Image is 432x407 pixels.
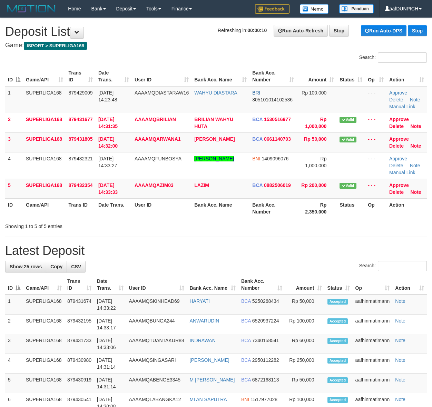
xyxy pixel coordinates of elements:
[98,156,117,168] span: [DATE] 14:33:27
[94,354,126,374] td: [DATE] 14:31:14
[5,374,23,393] td: 5
[98,136,118,149] span: [DATE] 14:32:00
[251,397,277,402] span: Copy 1517977028 to clipboard
[262,156,289,161] span: Copy 1409096076 to clipboard
[190,338,216,343] a: INDRAWAN
[238,275,285,295] th: Bank Acc. Number: activate to sort column ascending
[252,182,263,188] span: BCA
[5,152,23,179] td: 4
[395,318,405,324] a: Note
[5,354,23,374] td: 4
[194,117,233,129] a: BRILIAN WAHYU HUTA
[249,67,297,86] th: Bank Acc. Number: activate to sort column ascending
[410,163,420,168] a: Note
[327,358,348,364] span: Accepted
[365,86,386,113] td: - - -
[241,357,251,363] span: BCA
[378,261,427,271] input: Search:
[194,90,237,96] a: WAHYU DIASTARA
[65,374,94,393] td: 879430919
[135,156,181,161] span: AAAAMQFUNBOSYA
[190,397,227,402] a: MI AN SAPUTRA
[353,315,393,334] td: aafhinmatimann
[327,338,348,344] span: Accepted
[194,156,234,161] a: [PERSON_NAME]
[135,90,189,96] span: AAAAMQDIASTARAW16
[69,117,93,122] span: 879431677
[65,275,94,295] th: Trans ID: activate to sort column ascending
[241,338,251,343] span: BCA
[5,275,23,295] th: ID: activate to sort column descending
[135,117,176,122] span: AAAAMQBRILIAN
[340,117,356,123] span: Valid transaction
[285,354,324,374] td: Rp 250,000
[353,275,393,295] th: Op: activate to sort column ascending
[300,4,329,14] img: Button%20Memo.svg
[389,90,407,96] a: Approve
[252,90,260,96] span: BRI
[264,182,291,188] span: Copy 0882506019 to clipboard
[66,198,96,218] th: Trans ID
[365,67,386,86] th: Op: activate to sort column ascending
[252,318,279,324] span: Copy 6520937224 to clipboard
[5,3,58,14] img: MOTION_logo.png
[302,90,326,96] span: Rp 100,000
[389,156,407,161] a: Approve
[264,136,291,142] span: Copy 0661140703 to clipboard
[5,334,23,354] td: 3
[297,198,337,218] th: Rp 2.350.000
[389,143,404,149] a: Delete
[297,67,337,86] th: Amount: activate to sort column ascending
[327,377,348,383] span: Accepted
[194,182,209,188] a: LAZIM
[23,152,66,179] td: SUPERLIGA168
[365,132,386,152] td: - - -
[187,275,238,295] th: Bank Acc. Name: activate to sort column ascending
[71,264,81,269] span: CSV
[361,25,406,36] a: Run Auto-DPS
[192,198,249,218] th: Bank Acc. Name
[337,198,365,218] th: Status
[66,67,96,86] th: Trans ID: activate to sort column ascending
[327,299,348,305] span: Accepted
[386,67,427,86] th: Action: activate to sort column ascending
[218,28,267,33] span: Refreshing in:
[252,377,279,383] span: Copy 6872168113 to clipboard
[69,90,93,96] span: 879429009
[285,374,324,393] td: Rp 50,000
[241,298,251,304] span: BCA
[69,156,93,161] span: 879432321
[389,170,415,175] a: Manual Link
[23,374,65,393] td: SUPERLIGA168
[23,315,65,334] td: SUPERLIGA168
[23,179,66,198] td: SUPERLIGA168
[392,275,427,295] th: Action: activate to sort column ascending
[23,198,66,218] th: Game/API
[65,295,94,315] td: 879431674
[5,220,175,230] div: Showing 1 to 5 of 5 entries
[395,397,405,402] a: Note
[340,183,356,189] span: Valid transaction
[94,315,126,334] td: [DATE] 14:33:17
[252,298,279,304] span: Copy 5250268434 to clipboard
[5,86,23,113] td: 1
[96,198,132,218] th: Date Trans.
[339,4,374,13] img: panduan.png
[252,97,293,102] span: Copy 805101014102536 to clipboard
[389,163,403,168] a: Delete
[410,97,420,102] a: Note
[192,67,249,86] th: Bank Acc. Name: activate to sort column ascending
[389,123,404,129] a: Delete
[327,318,348,324] span: Accepted
[359,52,427,63] label: Search:
[5,67,23,86] th: ID: activate to sort column descending
[365,179,386,198] td: - - -
[325,275,353,295] th: Status: activate to sort column ascending
[408,25,427,36] a: Stop
[5,295,23,315] td: 1
[5,132,23,152] td: 3
[285,315,324,334] td: Rp 100,000
[252,117,263,122] span: BCA
[264,117,291,122] span: Copy 1530516977 to clipboard
[5,113,23,132] td: 2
